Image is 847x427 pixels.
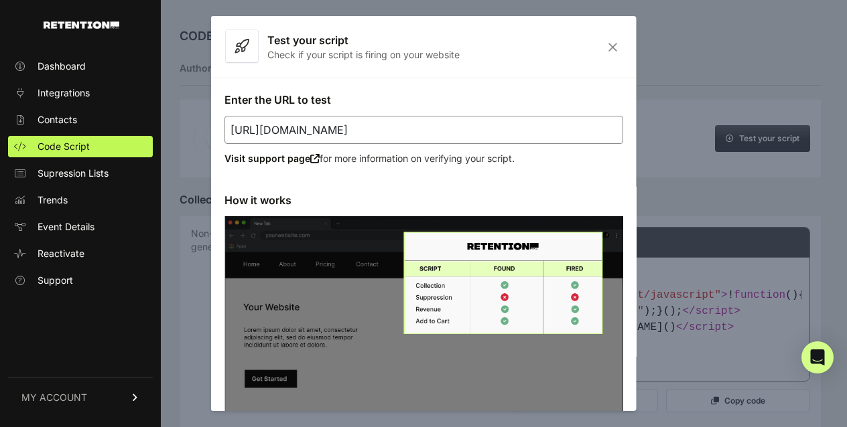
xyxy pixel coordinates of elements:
[38,140,90,153] span: Code Script
[38,113,77,126] span: Contacts
[8,82,153,104] a: Integrations
[801,341,834,373] div: Open Intercom Messenger
[224,153,320,164] a: Visit support page
[8,56,153,77] a: Dashboard
[38,60,86,73] span: Dashboard
[8,270,153,291] a: Support
[38,167,109,180] span: Supression Lists
[8,163,153,184] a: Supression Lists
[224,93,331,106] label: Enter the URL to test
[602,41,623,53] i: Close
[224,152,623,165] p: for more information on verifying your script.
[267,48,460,62] p: Check if your script is firing on your website
[8,243,153,264] a: Reactivate
[8,377,153,418] a: MY ACCOUNT
[21,391,87,404] span: MY ACCOUNT
[38,220,94,234] span: Event Details
[8,136,153,157] a: Code Script
[8,189,153,211] a: Trends
[44,21,119,29] img: Retention.com
[224,116,623,144] input: https://www.acme.com/
[38,193,68,207] span: Trends
[8,109,153,131] a: Contacts
[8,216,153,238] a: Event Details
[38,247,84,260] span: Reactivate
[38,86,90,100] span: Integrations
[224,192,623,208] h3: How it works
[267,32,460,48] h3: Test your script
[38,274,73,287] span: Support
